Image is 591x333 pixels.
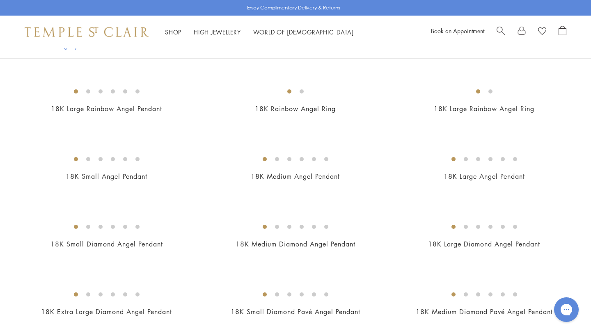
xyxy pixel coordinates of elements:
[431,27,484,35] a: Book an Appointment
[434,104,534,113] a: 18K Large Rainbow Angel Ring
[428,239,540,249] a: 18K Large Diamond Angel Pendant
[416,307,553,316] a: 18K Medium Diamond Pavé Angel Pendant
[559,26,566,38] a: Open Shopping Bag
[253,28,354,36] a: World of [DEMOGRAPHIC_DATA]World of [DEMOGRAPHIC_DATA]
[165,27,354,37] nav: Main navigation
[550,294,583,325] iframe: Gorgias live chat messenger
[497,26,505,38] a: Search
[50,239,163,249] a: 18K Small Diamond Angel Pendant
[51,104,162,113] a: 18K Large Rainbow Angel Pendant
[41,307,172,316] a: 18K Extra Large Diamond Angel Pendant
[538,26,546,38] a: View Wishlist
[25,27,149,37] img: Temple St. Clair
[255,104,336,113] a: 18K Rainbow Angel Ring
[231,307,360,316] a: 18K Small Diamond Pavé Angel Pendant
[247,4,340,12] p: Enjoy Complimentary Delivery & Returns
[251,172,340,181] a: 18K Medium Angel Pendant
[165,28,181,36] a: ShopShop
[194,28,241,36] a: High JewelleryHigh Jewellery
[444,172,525,181] a: 18K Large Angel Pendant
[236,239,355,249] a: 18K Medium Diamond Angel Pendant
[66,172,147,181] a: 18K Small Angel Pendant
